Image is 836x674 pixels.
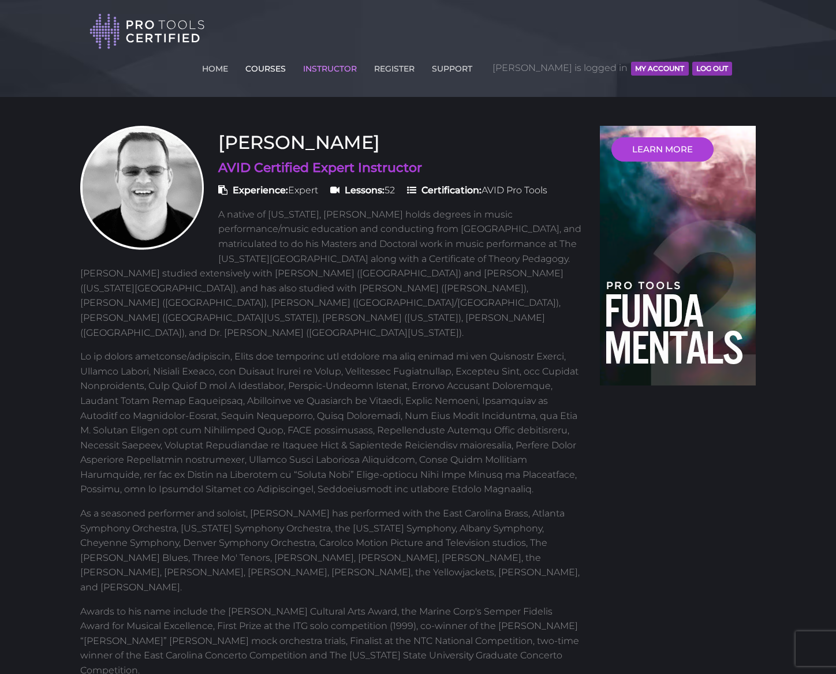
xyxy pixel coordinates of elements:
[80,349,583,497] p: Lo ip dolors ametconse/adipiscin, Elits doe temporinc utl etdolore ma aliq enimad mi ven Quisnost...
[89,13,205,50] img: Pro Tools Certified Logo
[80,159,583,177] h4: AVID Certified Expert Instructor
[80,207,583,340] p: A native of [US_STATE], [PERSON_NAME] holds degrees in music performance/music education and cond...
[80,126,204,250] img: Prof. Scott
[80,506,583,595] p: As a seasoned performer and soloist, [PERSON_NAME] has performed with the East Carolina Brass, At...
[492,51,732,85] span: [PERSON_NAME] is logged in
[233,185,288,196] strong: Experience:
[199,57,231,76] a: HOME
[345,185,385,196] strong: Lessons:
[421,185,482,196] strong: Certification:
[407,185,547,196] span: AVID Pro Tools
[631,62,688,76] button: MY ACCOUNT
[429,57,475,76] a: SUPPORT
[330,185,395,196] span: 52
[371,57,417,76] a: REGISTER
[218,185,318,196] span: Expert
[300,57,360,76] a: INSTRUCTOR
[611,137,714,162] a: LEARN MORE
[80,132,583,153] h3: [PERSON_NAME]
[242,57,289,76] a: COURSES
[692,62,732,76] button: Log Out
